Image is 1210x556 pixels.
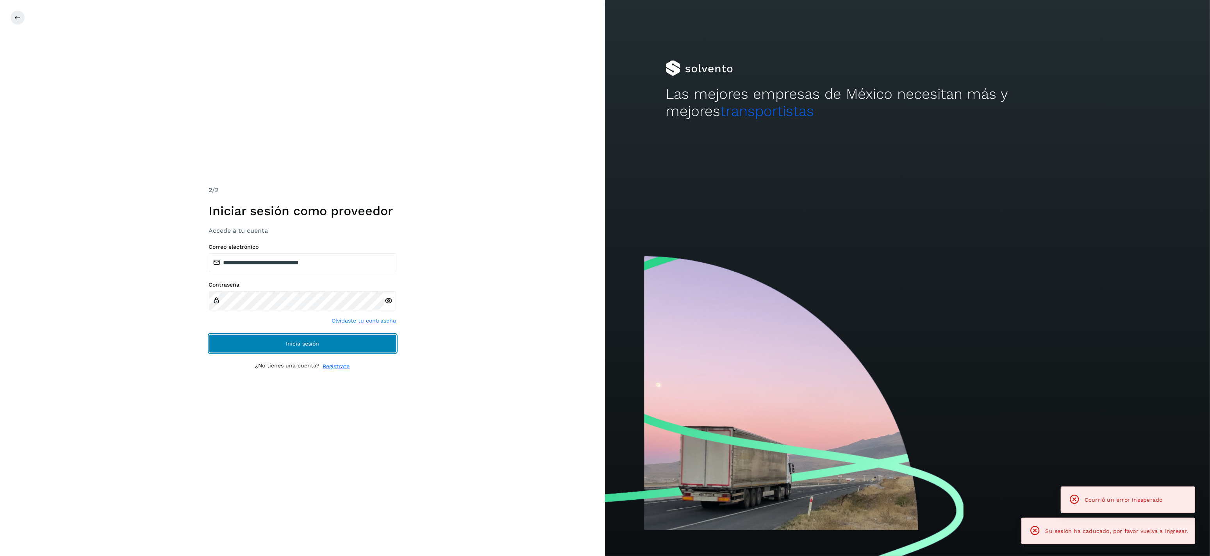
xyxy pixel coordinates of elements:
[332,317,396,325] a: Olvidaste tu contraseña
[286,341,319,346] span: Inicia sesión
[209,334,396,353] button: Inicia sesión
[720,103,814,119] span: transportistas
[666,86,1149,120] h2: Las mejores empresas de México necesitan más y mejores
[255,362,320,371] p: ¿No tienes una cuenta?
[209,244,396,250] label: Correo electrónico
[209,185,396,195] div: /2
[209,282,396,288] label: Contraseña
[1085,497,1162,503] span: Ocurrió un error inesperado
[1046,528,1189,534] span: Su sesión ha caducado, por favor vuelva a ingresar.
[209,227,396,234] h3: Accede a tu cuenta
[323,362,350,371] a: Regístrate
[209,186,212,194] span: 2
[209,203,396,218] h1: Iniciar sesión como proveedor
